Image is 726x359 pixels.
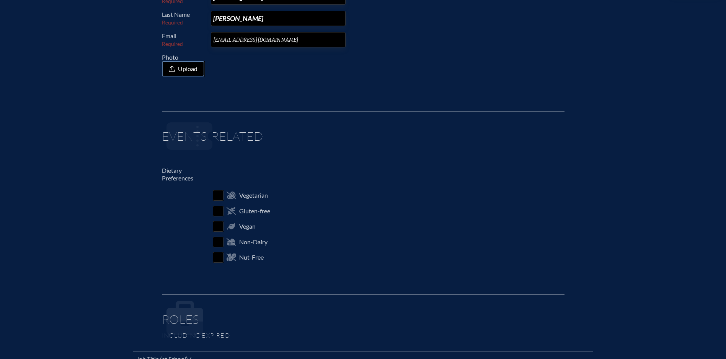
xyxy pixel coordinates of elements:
[162,54,205,76] label: Photo
[162,331,564,339] p: Including expired
[162,32,205,47] label: Email
[239,238,268,246] span: Non-Dairy
[162,313,564,331] h1: Roles
[239,253,264,261] span: Nut-Free
[239,192,268,199] span: Vegetarian
[162,130,564,148] h1: Events-related
[162,167,193,182] label: Dietary Preferences
[239,207,270,215] span: Gluten-free
[178,65,197,73] span: Upload
[162,19,183,26] span: Required
[162,11,205,26] label: Last Name
[162,41,183,47] span: Required
[239,223,256,230] span: Vegan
